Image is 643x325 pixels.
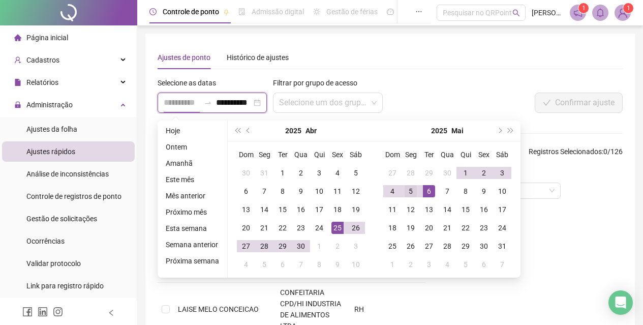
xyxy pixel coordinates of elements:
td: 2025-05-26 [402,237,420,255]
div: 26 [405,240,417,252]
th: Ter [273,145,292,164]
td: 2025-04-24 [310,219,328,237]
td: 2025-05-14 [438,200,456,219]
div: 3 [423,258,435,271]
td: 2025-05-08 [310,255,328,274]
td: 2025-04-28 [402,164,420,182]
span: [PERSON_NAME] [532,7,564,18]
li: Próxima semana [162,255,223,267]
td: 2025-05-02 [328,237,347,255]
td: 2025-05-02 [475,164,493,182]
th: Qua [292,145,310,164]
span: left [108,309,115,316]
img: 89051 [615,5,630,20]
th: Qui [310,145,328,164]
th: Ter [420,145,438,164]
span: clock-circle [149,8,157,15]
td: 2025-05-16 [475,200,493,219]
span: instagram [53,307,63,317]
div: 22 [460,222,472,234]
td: 2025-05-30 [475,237,493,255]
td: 2025-04-29 [273,237,292,255]
td: 2025-04-04 [328,164,347,182]
span: Relatórios [26,78,58,86]
div: 9 [478,185,490,197]
th: Sex [328,145,347,164]
div: 4 [386,185,399,197]
span: home [14,34,21,41]
div: 17 [313,203,325,216]
li: Amanhã [162,157,223,169]
div: 7 [496,258,508,271]
th: Seg [255,145,273,164]
td: 2025-04-16 [292,200,310,219]
button: super-prev-year [232,121,243,141]
div: 6 [277,258,289,271]
button: year panel [285,121,301,141]
div: 6 [240,185,252,197]
td: 2025-04-13 [237,200,255,219]
div: 13 [240,203,252,216]
div: 7 [258,185,270,197]
div: 14 [258,203,270,216]
div: 28 [258,240,270,252]
div: 20 [240,222,252,234]
div: 19 [405,222,417,234]
div: 4 [240,258,252,271]
td: 2025-05-24 [493,219,511,237]
li: Este mês [162,173,223,186]
td: 2025-04-21 [255,219,273,237]
td: 2025-06-06 [475,255,493,274]
td: 2025-04-30 [438,164,456,182]
div: 15 [460,203,472,216]
td: 2025-05-17 [493,200,511,219]
label: Filtrar por grupo de acesso [273,77,364,88]
li: Hoje [162,125,223,137]
span: pushpin [223,9,229,15]
span: dashboard [387,8,394,15]
div: 8 [460,185,472,197]
td: 2025-04-29 [420,164,438,182]
li: Ontem [162,141,223,153]
td: 2025-04-03 [310,164,328,182]
span: Cadastros [26,56,59,64]
td: 2025-05-15 [456,200,475,219]
sup: 1 [578,3,589,13]
div: 25 [331,222,344,234]
span: : 0 / 126 [529,146,623,162]
td: 2025-04-18 [328,200,347,219]
span: swap-right [204,99,212,107]
td: 2025-05-11 [383,200,402,219]
td: 2025-05-07 [292,255,310,274]
div: 8 [277,185,289,197]
td: 2025-05-09 [475,182,493,200]
td: 2025-05-25 [383,237,402,255]
td: 2025-04-27 [383,164,402,182]
span: Ajustes rápidos [26,147,75,156]
div: 27 [423,240,435,252]
td: 2025-05-29 [456,237,475,255]
span: file-done [238,8,246,15]
div: 28 [441,240,453,252]
span: LAISE MELO CONCEICAO [178,305,259,313]
td: 2025-05-01 [456,164,475,182]
th: Sex [475,145,493,164]
th: Dom [237,145,255,164]
div: 30 [240,167,252,179]
td: 2025-05-18 [383,219,402,237]
td: 2025-04-12 [347,182,365,200]
div: 5 [405,185,417,197]
li: Próximo mês [162,206,223,218]
td: 2025-04-25 [328,219,347,237]
td: 2025-05-10 [493,182,511,200]
span: Administração [26,101,73,109]
td: 2025-04-28 [255,237,273,255]
div: 31 [258,167,270,179]
button: prev-year [243,121,254,141]
td: 2025-04-20 [237,219,255,237]
th: Seg [402,145,420,164]
td: 2025-05-12 [402,200,420,219]
div: 16 [478,203,490,216]
button: next-year [494,121,505,141]
td: 2025-03-31 [255,164,273,182]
